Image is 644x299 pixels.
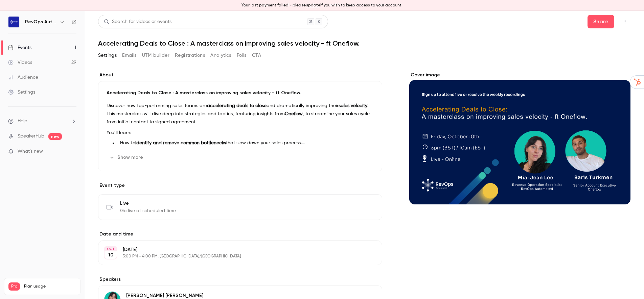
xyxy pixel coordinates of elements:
p: You’ll learn: [107,129,374,137]
strong: identify and remove common bottlenecks [135,141,226,145]
h1: Accelerating Deals to Close : A masterclass on improving sales velocity - ft Oneflow. [98,39,630,47]
span: Live [120,200,176,207]
strong: accelerating deals to close [207,103,267,108]
div: Search for videos or events [104,18,171,25]
label: Date and time [98,231,382,238]
button: Registrations [175,50,205,61]
span: Plan usage [24,284,76,289]
li: How to that slow down your sales process. [117,140,374,147]
p: [DATE] [123,246,346,253]
button: Emails [122,50,136,61]
button: Settings [98,50,117,61]
h6: RevOps Automated [25,19,57,25]
iframe: Noticeable Trigger [68,149,76,155]
button: Analytics [210,50,231,61]
p: 3:00 PM - 4:00 PM, [GEOGRAPHIC_DATA]/[GEOGRAPHIC_DATA] [123,254,346,259]
button: UTM builder [142,50,169,61]
span: Help [18,118,27,125]
p: Discover how top-performing sales teams are and dramatically improving their . This masterclass w... [107,102,374,126]
p: Accelerating Deals to Close : A masterclass on improving sales velocity - ft Oneflow. [107,90,374,96]
button: Show more [107,152,147,163]
div: Events [8,44,31,51]
label: Speakers [98,276,382,283]
span: What's new [18,148,43,155]
p: 10 [108,252,113,258]
button: Polls [237,50,247,61]
div: Audience [8,74,38,81]
div: OCT [105,247,117,251]
span: Pro [8,282,20,291]
strong: sales velocity [339,103,367,108]
img: RevOps Automated [8,17,19,27]
button: Share [588,15,614,28]
span: Go live at scheduled time [120,207,176,214]
div: Videos [8,59,32,66]
p: Your last payment failed - please if you wish to keep access to your account. [241,2,402,8]
strong: Oneflow [285,111,303,116]
button: CTA [252,50,261,61]
a: SpeakerHub [18,133,44,140]
button: update [306,2,320,8]
div: Settings [8,89,35,96]
label: About [98,72,382,78]
span: new [48,133,62,140]
section: Cover image [409,72,630,204]
label: Cover image [409,72,630,78]
p: Event type [98,182,382,189]
li: help-dropdown-opener [8,118,76,125]
p: [PERSON_NAME] [PERSON_NAME] [126,292,338,299]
